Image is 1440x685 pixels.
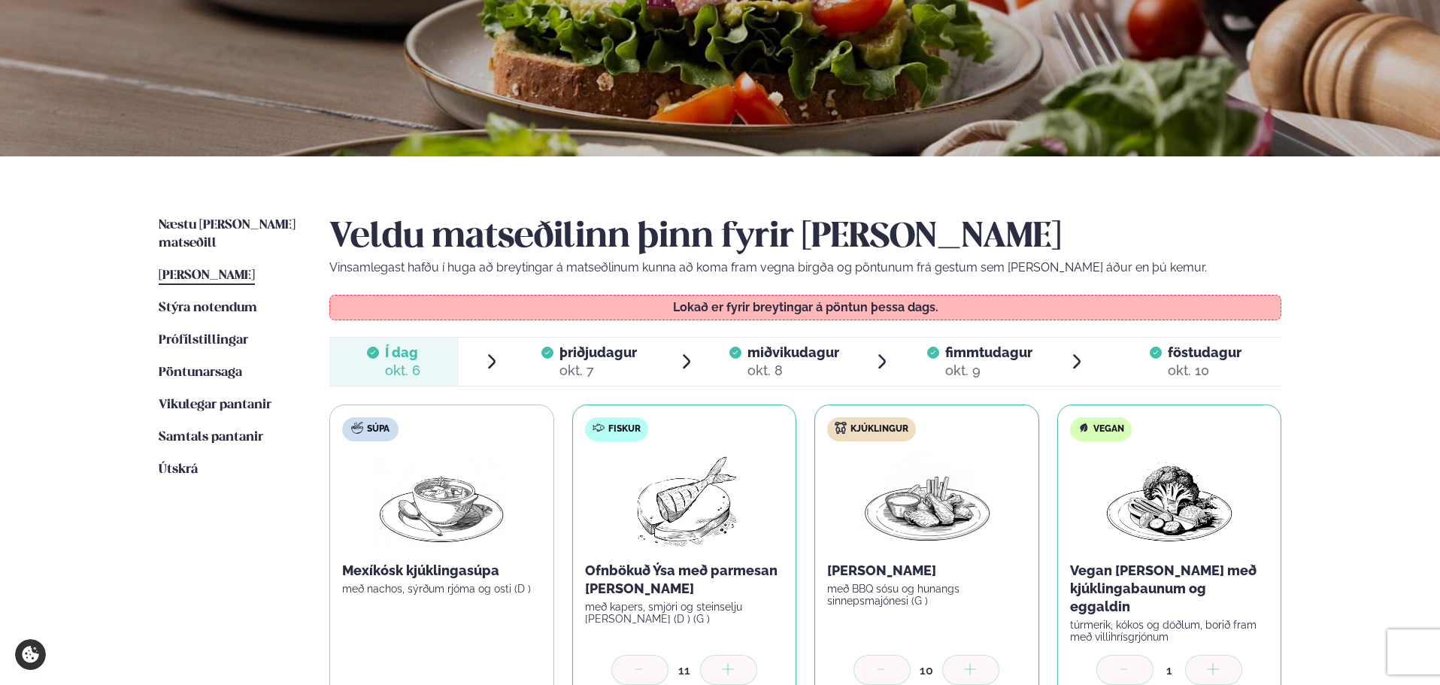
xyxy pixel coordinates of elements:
[559,362,637,380] div: okt. 7
[159,366,242,379] span: Pöntunarsaga
[385,362,420,380] div: okt. 6
[608,423,641,435] span: Fiskur
[159,217,299,253] a: Næstu [PERSON_NAME] matseðill
[329,259,1281,277] p: Vinsamlegast hafðu í huga að breytingar á matseðlinum kunna að koma fram vegna birgða og pöntunum...
[159,267,255,285] a: [PERSON_NAME]
[345,302,1266,314] p: Lokað er fyrir breytingar á pöntun þessa dags.
[1154,662,1185,679] div: 1
[159,332,248,350] a: Prófílstillingar
[342,562,541,580] p: Mexíkósk kjúklingasúpa
[159,302,257,314] span: Stýra notendum
[747,362,839,380] div: okt. 8
[159,429,263,447] a: Samtals pantanir
[1168,344,1241,360] span: föstudagur
[385,344,420,362] span: Í dag
[668,662,700,679] div: 11
[860,453,993,550] img: Chicken-wings-legs.png
[159,396,271,414] a: Vikulegar pantanir
[945,344,1032,360] span: fimmtudagur
[593,422,605,434] img: fish.svg
[617,453,750,550] img: Fish.png
[747,344,839,360] span: miðvikudagur
[827,562,1026,580] p: [PERSON_NAME]
[1078,422,1090,434] img: Vegan.svg
[850,423,908,435] span: Kjúklingur
[1070,619,1269,643] p: túrmerik, kókos og döðlum, borið fram með villihrísgrjónum
[15,639,46,670] a: Cookie settings
[835,422,847,434] img: chicken.svg
[911,662,942,679] div: 10
[159,299,257,317] a: Stýra notendum
[159,364,242,382] a: Pöntunarsaga
[367,423,390,435] span: Súpa
[1168,362,1241,380] div: okt. 10
[559,344,637,360] span: þriðjudagur
[159,399,271,411] span: Vikulegar pantanir
[159,269,255,282] span: [PERSON_NAME]
[375,453,508,550] img: Soup.png
[585,562,784,598] p: Ofnbökuð Ýsa með parmesan [PERSON_NAME]
[159,334,248,347] span: Prófílstillingar
[159,219,296,250] span: Næstu [PERSON_NAME] matseðill
[585,601,784,625] p: með kapers, smjöri og steinselju [PERSON_NAME] (D ) (G )
[1093,423,1124,435] span: Vegan
[329,217,1281,259] h2: Veldu matseðilinn þinn fyrir [PERSON_NAME]
[159,463,198,476] span: Útskrá
[945,362,1032,380] div: okt. 9
[342,583,541,595] p: með nachos, sýrðum rjóma og osti (D )
[1070,562,1269,616] p: Vegan [PERSON_NAME] með kjúklingabaunum og eggaldin
[159,461,198,479] a: Útskrá
[159,431,263,444] span: Samtals pantanir
[351,422,363,434] img: soup.svg
[827,583,1026,607] p: með BBQ sósu og hunangs sinnepsmajónesi (G )
[1103,453,1235,550] img: Vegan.png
